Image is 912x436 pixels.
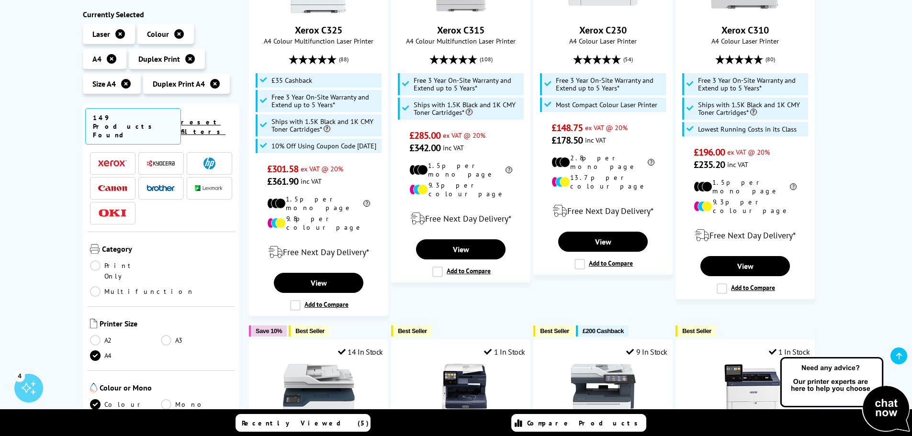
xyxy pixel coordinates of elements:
[409,181,512,198] li: 9.3p per colour page
[414,77,522,92] span: Free 3 Year On-Site Warranty and Extend up to 5 Years*
[339,50,349,68] span: (88)
[409,161,512,179] li: 1.5p per mono page
[98,182,127,194] a: Canon
[100,319,233,330] span: Printer Size
[623,50,633,68] span: (54)
[267,195,370,212] li: 1.5p per mono page
[539,198,667,224] div: modal_delivery
[98,185,127,191] img: Canon
[90,244,100,254] img: Category
[727,160,748,169] span: inc VAT
[271,77,312,84] span: £35 Cashback
[552,122,583,134] span: £148.75
[721,24,769,36] a: Xerox C310
[146,160,175,167] img: Kyocera
[698,125,797,133] span: Lowest Running Costs in its Class
[100,383,233,394] span: Colour or Mono
[85,108,181,145] span: 149 Products Found
[195,182,224,194] a: Lexmark
[242,419,369,427] span: Recently Viewed (5)
[98,160,127,167] img: Xerox
[98,209,127,217] img: OKI
[698,77,806,92] span: Free 3 Year On-Site Warranty and Extend up to 5 Years*
[416,239,505,259] a: View
[727,147,770,157] span: ex VAT @ 20%
[396,205,525,232] div: modal_delivery
[574,259,633,269] label: Add to Compare
[552,173,654,190] li: 13.7p per colour page
[290,300,349,311] label: Add to Compare
[271,93,380,109] span: Free 3 Year On-Site Warranty and Extend up to 5 Years*
[283,364,355,436] img: Xerox C235
[161,335,232,346] a: A3
[295,327,325,335] span: Best Seller
[717,283,775,294] label: Add to Compare
[83,10,240,19] div: Currently Selected
[161,399,232,410] a: Mono
[552,154,654,171] li: 2.8p per mono page
[414,101,522,116] span: Ships with 1.5K Black and 1K CMY Toner Cartridges*
[146,182,175,194] a: Brother
[409,142,440,154] span: £342.00
[682,327,711,335] span: Best Seller
[778,356,912,434] img: Open Live Chat window
[267,163,298,175] span: £301.58
[681,36,810,45] span: A4 Colour Laser Printer
[274,273,363,293] a: View
[295,24,342,36] a: Xerox C325
[396,36,525,45] span: A4 Colour Multifunction Laser Printer
[556,101,657,109] span: Most Compact Colour Laser Printer
[425,364,497,436] img: Xerox VersaLink C405DN
[539,36,667,45] span: A4 Colour Laser Printer
[256,327,282,335] span: Save 10%
[585,123,628,132] span: ex VAT @ 20%
[709,7,781,16] a: Xerox C310
[195,157,224,169] a: HP
[698,101,806,116] span: Ships with 1.5K Black and 1K CMY Toner Cartridges*
[579,24,627,36] a: Xerox C230
[443,131,485,140] span: ex VAT @ 20%
[98,207,127,219] a: OKI
[181,118,225,136] a: reset filters
[195,186,224,191] img: Lexmark
[138,54,180,64] span: Duplex Print
[90,260,161,281] a: Print Only
[391,325,432,336] button: Best Seller
[203,157,215,169] img: HP
[338,347,383,357] div: 14 In Stock
[90,335,161,346] a: A2
[694,158,725,171] span: £235.20
[146,185,175,191] img: Brother
[283,7,355,16] a: Xerox C325
[249,325,287,336] button: Save 10%
[694,198,797,215] li: 9.3p per colour page
[432,267,491,277] label: Add to Compare
[480,50,493,68] span: (108)
[90,350,161,361] a: A4
[301,164,343,173] span: ex VAT @ 20%
[700,256,789,276] a: View
[267,214,370,232] li: 9.8p per colour page
[556,77,664,92] span: Free 3 Year On-Site Warranty and Extend up to 5 Years*
[267,175,298,188] span: £361.90
[14,370,25,381] div: 4
[301,177,322,186] span: inc VAT
[147,29,169,39] span: Colour
[694,146,725,158] span: £196.00
[585,135,606,145] span: inc VAT
[398,327,427,335] span: Best Seller
[271,142,376,150] span: 10% Off Using Coupon Code [DATE]
[98,157,127,169] a: Xerox
[92,79,116,89] span: Size A4
[626,347,667,357] div: 9 In Stock
[443,143,464,152] span: inc VAT
[153,79,205,89] span: Duplex Print A4
[681,222,810,249] div: modal_delivery
[437,24,484,36] a: Xerox C315
[576,325,629,336] button: £200 Cashback
[567,7,639,16] a: Xerox C230
[289,325,329,336] button: Best Seller
[236,414,371,432] a: Recently Viewed (5)
[254,36,383,45] span: A4 Colour Multifunction Laser Printer
[540,327,569,335] span: Best Seller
